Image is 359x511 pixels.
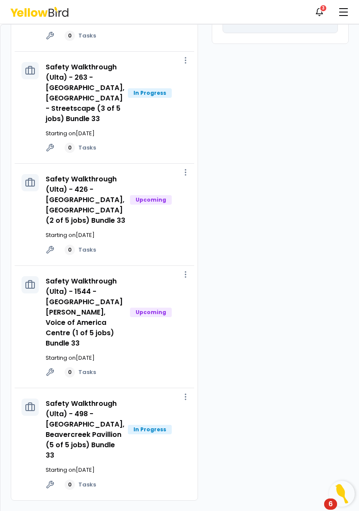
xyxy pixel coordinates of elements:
button: Open Resource Center, 6 new notifications [329,481,355,507]
div: In Progress [128,425,172,434]
div: 0 [65,480,75,490]
a: 0Tasks [65,31,96,41]
a: 0Tasks [65,480,96,490]
div: Upcoming [130,195,172,205]
p: Starting on [DATE] [46,129,187,138]
a: Safety Walkthrough (Ulta) - 498 - [GEOGRAPHIC_DATA], Beavercreek Pavillion (5 of 5 jobs) Bundle 33 [46,399,124,460]
a: 0Tasks [65,143,96,153]
div: In Progress [128,88,172,98]
p: Starting on [DATE] [46,466,187,474]
div: 0 [65,31,75,41]
div: 0 [65,367,75,377]
div: 0 [65,143,75,153]
div: 0 [65,245,75,255]
a: Safety Walkthrough (Ulta) - 1544 - [GEOGRAPHIC_DATA][PERSON_NAME], Voice of America Centre (1 of ... [46,276,123,348]
a: Safety Walkthrough (Ulta) - 426 - [GEOGRAPHIC_DATA], [GEOGRAPHIC_DATA] (2 of 5 jobs) Bundle 33 [46,174,125,225]
button: 3 [311,3,328,21]
p: Starting on [DATE] [46,231,187,240]
div: Upcoming [130,308,172,317]
a: 0Tasks [65,367,96,377]
a: Safety Walkthrough (Ulta) - 263 - [GEOGRAPHIC_DATA], [GEOGRAPHIC_DATA] - Streetscape (3 of 5 jobs... [46,62,124,124]
div: 3 [319,4,327,12]
a: 0Tasks [65,245,96,255]
p: Starting on [DATE] [46,354,187,362]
